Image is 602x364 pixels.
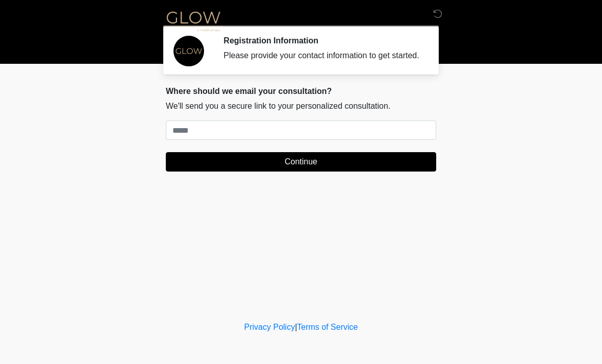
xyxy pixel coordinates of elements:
[156,8,231,34] img: Glow Medical Spa Logo
[244,323,295,331] a: Privacy Policy
[223,50,421,62] div: Please provide your contact information to get started.
[297,323,358,331] a: Terms of Service
[166,152,436,172] button: Continue
[166,100,436,112] p: We'll send you a secure link to your personalized consultation.
[166,86,436,96] h2: Where should we email your consultation?
[295,323,297,331] a: |
[173,36,204,66] img: Agent Avatar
